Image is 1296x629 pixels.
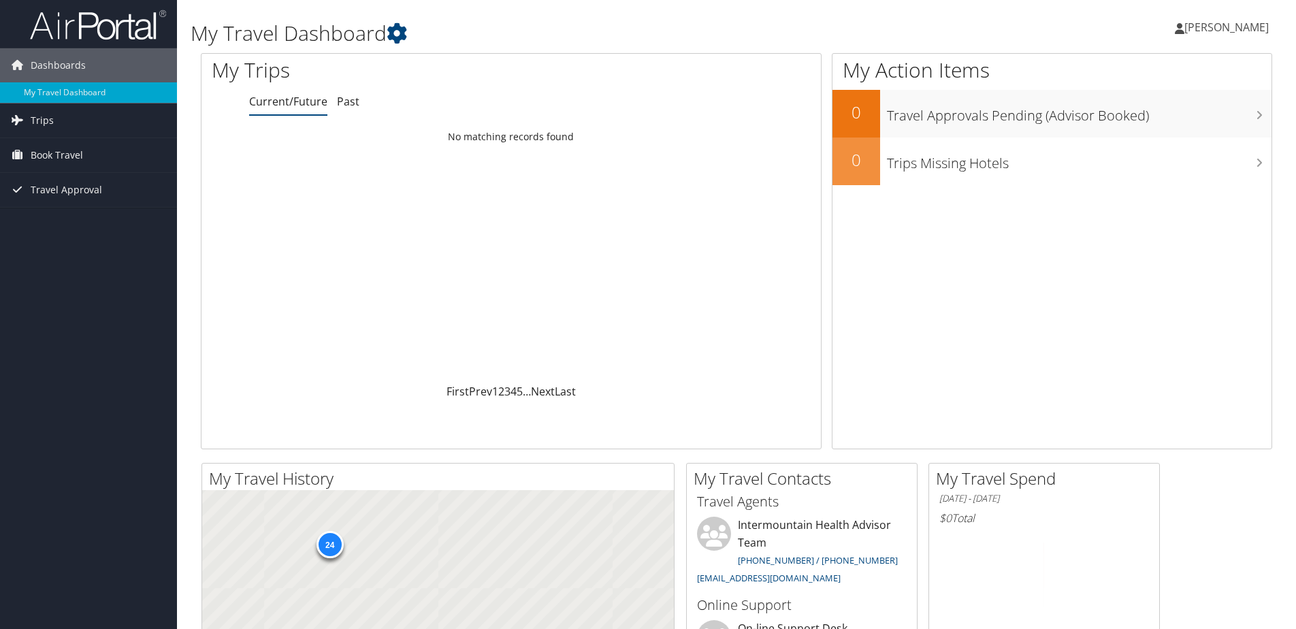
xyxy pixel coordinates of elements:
[832,101,880,124] h2: 0
[694,467,917,490] h2: My Travel Contacts
[191,19,918,48] h1: My Travel Dashboard
[939,511,952,526] span: $0
[832,138,1271,185] a: 0Trips Missing Hotels
[531,384,555,399] a: Next
[697,572,841,584] a: [EMAIL_ADDRESS][DOMAIN_NAME]
[887,99,1271,125] h3: Travel Approvals Pending (Advisor Booked)
[523,384,531,399] span: …
[316,531,343,558] div: 24
[1184,20,1269,35] span: [PERSON_NAME]
[447,384,469,399] a: First
[31,103,54,138] span: Trips
[31,173,102,207] span: Travel Approval
[209,467,674,490] h2: My Travel History
[936,467,1159,490] h2: My Travel Spend
[697,596,907,615] h3: Online Support
[212,56,553,84] h1: My Trips
[738,554,898,566] a: [PHONE_NUMBER] / [PHONE_NUMBER]
[832,56,1271,84] h1: My Action Items
[511,384,517,399] a: 4
[697,492,907,511] h3: Travel Agents
[31,138,83,172] span: Book Travel
[31,48,86,82] span: Dashboards
[469,384,492,399] a: Prev
[504,384,511,399] a: 3
[30,9,166,41] img: airportal-logo.png
[832,148,880,172] h2: 0
[498,384,504,399] a: 2
[887,147,1271,173] h3: Trips Missing Hotels
[690,517,913,590] li: Intermountain Health Advisor Team
[201,125,821,149] td: No matching records found
[832,90,1271,138] a: 0Travel Approvals Pending (Advisor Booked)
[249,94,327,109] a: Current/Future
[939,511,1149,526] h6: Total
[555,384,576,399] a: Last
[517,384,523,399] a: 5
[337,94,359,109] a: Past
[1175,7,1282,48] a: [PERSON_NAME]
[939,492,1149,505] h6: [DATE] - [DATE]
[492,384,498,399] a: 1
